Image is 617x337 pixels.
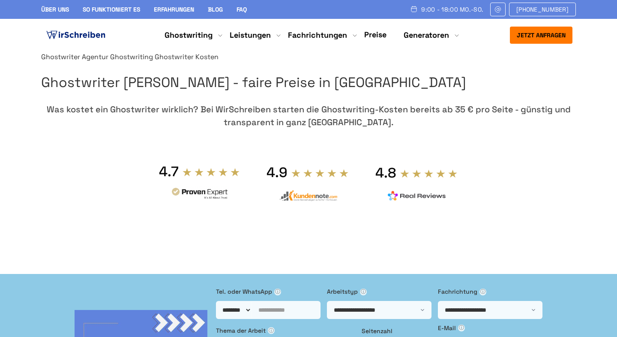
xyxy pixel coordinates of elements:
a: Ghostwriting [110,52,153,61]
span: ⓘ [274,289,281,295]
a: Preise [364,30,386,39]
img: kundennote [279,190,337,202]
label: Fachrichtung [438,287,542,296]
img: stars [400,169,458,178]
div: Was kostet ein Ghostwriter wirklich? Bei WirSchreiben starten die Ghostwriting-Kosten bereits ab ... [41,103,576,129]
a: Ghostwriter Agentur [41,52,108,61]
span: ⓘ [268,327,275,334]
span: [PHONE_NUMBER] [516,6,569,13]
label: Tel. oder WhatsApp [216,287,320,296]
label: Thema der Arbeit [216,326,355,335]
a: So funktioniert es [83,6,140,13]
img: realreviews [388,191,446,201]
span: 9:00 - 18:00 Mo.-So. [421,6,483,13]
div: 4.7 [159,163,179,180]
span: ⓘ [479,289,486,295]
label: E-Mail [438,323,542,333]
img: Email [494,6,502,13]
a: Fachrichtungen [288,30,347,40]
img: logo ghostwriter-österreich [45,29,107,42]
img: stars [182,167,240,177]
a: FAQ [237,6,247,13]
a: [PHONE_NUMBER] [509,3,576,16]
img: stars [291,168,349,178]
label: Seitenzahl [362,326,431,336]
a: Generatoren [404,30,449,40]
a: Erfahrungen [154,6,194,13]
a: Ghostwriting [165,30,213,40]
span: Ghostwriter Kosten [155,52,219,61]
label: Arbeitstyp [327,287,431,296]
a: Leistungen [230,30,271,40]
button: Jetzt anfragen [510,27,572,44]
img: Schedule [410,6,418,12]
a: Über uns [41,6,69,13]
a: Blog [208,6,223,13]
h1: Ghostwriter [PERSON_NAME] - faire Preise in [GEOGRAPHIC_DATA] [41,72,576,93]
div: 4.9 [267,164,288,181]
span: ⓘ [458,325,465,331]
div: 4.8 [375,164,396,181]
span: ⓘ [360,289,367,295]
